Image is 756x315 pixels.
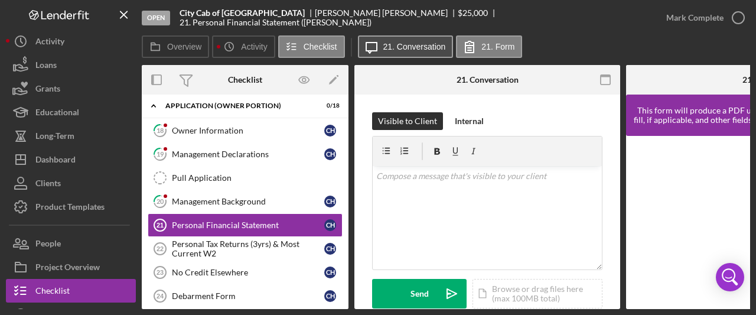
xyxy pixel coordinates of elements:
div: Management Declarations [172,150,324,159]
div: Debarment Form [172,291,324,301]
button: People [6,232,136,255]
div: Educational [35,100,79,127]
div: Personal Financial Statement [172,220,324,230]
button: Mark Complete [654,6,750,30]
button: Checklist [6,279,136,303]
a: 21Personal Financial StatementCH [148,213,343,237]
tspan: 20 [157,197,164,205]
tspan: 22 [157,245,164,252]
button: Grants [6,77,136,100]
button: Send [372,279,467,308]
button: Visible to Client [372,112,443,130]
div: Internal [455,112,484,130]
button: Clients [6,171,136,195]
div: 0 / 18 [318,102,340,109]
a: 24Debarment FormCH [148,284,343,308]
div: Send [410,279,429,308]
div: Pull Application [172,173,342,183]
div: Loans [35,53,57,80]
label: Overview [167,42,201,51]
button: Activity [6,30,136,53]
a: 22Personal Tax Returns (3yrs) & Most Current W2CH [148,237,343,261]
div: 21. Personal Financial Statement ([PERSON_NAME]) [180,18,372,27]
div: People [35,232,61,258]
div: Owner Information [172,126,324,135]
div: Clients [35,171,61,198]
tspan: 24 [157,293,164,300]
div: C H [324,267,336,278]
tspan: 18 [157,126,164,134]
div: Visible to Client [378,112,437,130]
div: Personal Tax Returns (3yrs) & Most Current W2 [172,239,324,258]
span: $25,000 [458,8,488,18]
tspan: 23 [157,269,164,276]
div: 21. Conversation [457,75,519,85]
button: Activity [212,35,275,58]
button: Project Overview [6,255,136,279]
button: 21. Form [456,35,522,58]
button: 21. Conversation [358,35,454,58]
div: Checklist [228,75,262,85]
div: C H [324,219,336,231]
div: No Credit Elsewhere [172,268,324,277]
tspan: 21 [157,222,164,229]
button: Overview [142,35,209,58]
button: Internal [449,112,490,130]
div: Project Overview [35,255,100,282]
a: 18Owner InformationCH [148,119,343,142]
a: 19Management DeclarationsCH [148,142,343,166]
label: Activity [241,42,267,51]
div: Open [142,11,170,25]
div: Dashboard [35,148,76,174]
label: 21. Conversation [383,42,446,51]
div: C H [324,196,336,207]
div: Mark Complete [666,6,724,30]
a: 20Management BackgroundCH [148,190,343,213]
div: Checklist [35,279,70,306]
div: Management Background [172,197,324,206]
button: Checklist [278,35,345,58]
div: C H [324,243,336,255]
button: Educational [6,100,136,124]
button: Product Templates [6,195,136,219]
div: Grants [35,77,60,103]
div: C H [324,290,336,302]
button: Long-Term [6,124,136,148]
a: Pull Application [148,166,343,190]
button: Loans [6,53,136,77]
div: [PERSON_NAME] [PERSON_NAME] [315,8,458,18]
label: 21. Form [481,42,514,51]
div: C H [324,125,336,137]
label: Checklist [304,42,337,51]
tspan: 19 [157,150,164,158]
div: Long-Term [35,124,74,151]
div: Open Intercom Messenger [716,263,744,291]
div: C H [324,148,336,160]
div: Activity [35,30,64,56]
div: Product Templates [35,195,105,222]
b: City Cab of [GEOGRAPHIC_DATA] [180,8,305,18]
a: 23No Credit ElsewhereCH [148,261,343,284]
button: Dashboard [6,148,136,171]
div: APPLICATION (OWNER PORTION) [165,102,310,109]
